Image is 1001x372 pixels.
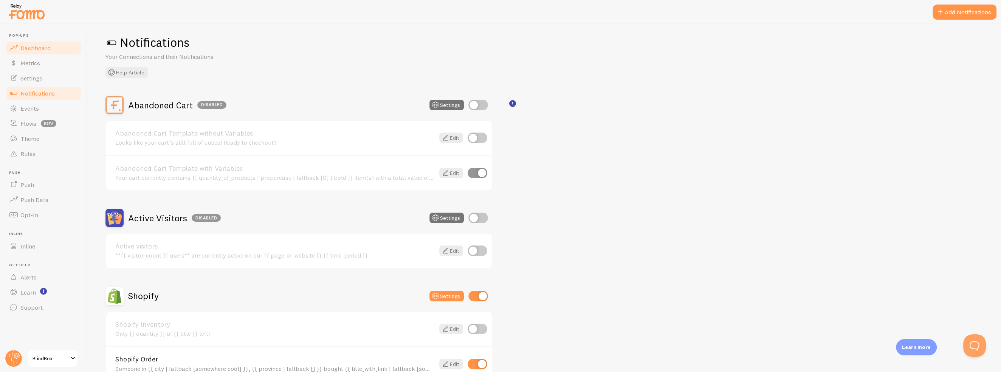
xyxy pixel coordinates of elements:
[105,52,287,61] p: Your Connections and their Notifications
[439,245,463,256] a: Edit
[5,270,82,285] a: Alerts
[5,192,82,207] a: Push Data
[128,212,221,224] h2: Active Visitors
[5,86,82,101] a: Notifications
[5,116,82,131] a: Flows beta
[115,139,435,146] div: Looks like your cart’s still full of cuties! Ready to checkout?
[429,100,464,110] button: Settings
[439,359,463,369] a: Edit
[115,365,435,372] div: Someone in {{ city | fallback [somewhere cool] }}, {{ province | fallback [] }} bought {{ title_w...
[115,243,435,250] a: Active visitors
[115,330,435,337] div: Only {{ quantity }} of {{ title }} left!
[963,334,986,357] iframe: Help Scout Beacon - Open
[20,44,51,52] span: Dashboard
[115,252,435,259] div: **{{ visitor_count }} users** are currently active on our {{ page_or_website }} {{ time_period }}
[439,324,463,334] a: Edit
[20,150,36,157] span: Rules
[33,354,68,363] span: BlindBox
[20,74,42,82] span: Settings
[105,209,124,227] img: Active Visitors
[20,120,36,127] span: Flows
[105,35,983,50] h1: Notifications
[115,174,435,181] div: Your cart currently contains {{ quantity_of_products | propercase | fallback [0] | bold }} item(s...
[9,170,82,175] span: Push
[115,321,435,328] a: Shopify Inventory
[902,344,931,351] p: Learn more
[105,67,148,78] button: Help Article
[115,165,435,172] a: Abandoned Cart Template with Variables
[115,356,435,363] a: Shopify Order
[20,59,40,67] span: Metrics
[439,168,463,178] a: Edit
[429,291,464,301] button: Settings
[9,232,82,236] span: Inline
[41,120,56,127] span: beta
[896,339,937,355] div: Learn more
[20,196,49,204] span: Push Data
[20,135,39,142] span: Theme
[40,288,47,295] svg: <p>Watch New Feature Tutorials!</p>
[439,133,463,143] a: Edit
[115,130,435,137] a: Abandoned Cart Template without Variables
[27,349,78,367] a: BlindBox
[20,273,37,281] span: Alerts
[5,285,82,300] a: Learn
[429,213,464,223] button: Settings
[5,300,82,315] a: Support
[192,214,221,222] div: Disabled
[5,40,82,56] a: Dashboard
[128,99,226,111] h2: Abandoned Cart
[509,100,516,107] svg: <p>🛍️ For Shopify Users</p><p>To use the <strong>Abandoned Cart with Variables</strong> template,...
[20,211,38,219] span: Opt-In
[20,105,39,112] span: Events
[20,242,35,250] span: Inline
[128,290,159,302] h2: Shopify
[5,101,82,116] a: Events
[20,181,34,188] span: Push
[9,33,82,38] span: Pop-ups
[5,177,82,192] a: Push
[8,2,46,21] img: fomo-relay-logo-orange.svg
[20,90,55,97] span: Notifications
[20,289,36,296] span: Learn
[5,56,82,71] a: Metrics
[5,207,82,222] a: Opt-In
[5,239,82,254] a: Inline
[105,287,124,305] img: Shopify
[5,131,82,146] a: Theme
[105,96,124,114] img: Abandoned Cart
[9,263,82,268] span: Get Help
[20,304,43,311] span: Support
[197,101,226,109] div: Disabled
[5,146,82,161] a: Rules
[5,71,82,86] a: Settings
